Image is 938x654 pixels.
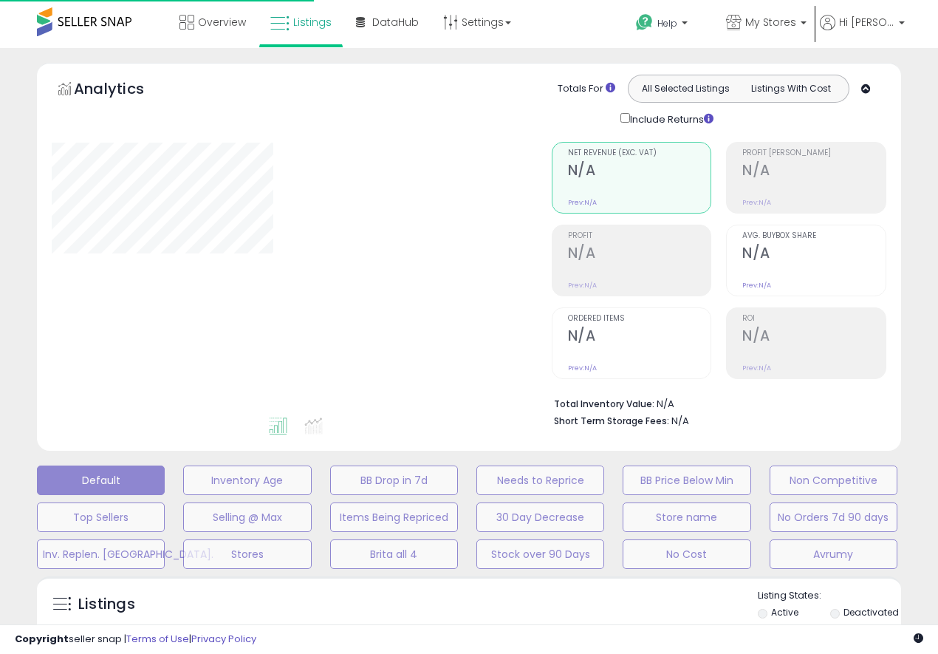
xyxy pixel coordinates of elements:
[568,327,711,347] h2: N/A
[742,315,886,323] span: ROI
[554,394,875,412] li: N/A
[568,281,597,290] small: Prev: N/A
[742,281,771,290] small: Prev: N/A
[839,15,894,30] span: Hi [PERSON_NAME]
[568,364,597,372] small: Prev: N/A
[15,633,256,647] div: seller snap | |
[742,232,886,240] span: Avg. Buybox Share
[770,503,897,532] button: No Orders 7d 90 days
[293,15,332,30] span: Listings
[37,503,165,532] button: Top Sellers
[330,503,458,532] button: Items Being Repriced
[568,245,711,265] h2: N/A
[330,539,458,569] button: Brita all 4
[624,2,713,48] a: Help
[183,503,311,532] button: Selling @ Max
[632,79,739,98] button: All Selected Listings
[554,415,669,427] b: Short Term Storage Fees:
[15,632,69,646] strong: Copyright
[183,466,311,495] button: Inventory Age
[568,198,597,207] small: Prev: N/A
[671,414,689,428] span: N/A
[770,539,897,569] button: Avrumy
[372,15,419,30] span: DataHub
[742,245,886,265] h2: N/A
[742,198,771,207] small: Prev: N/A
[568,162,711,182] h2: N/A
[745,15,796,30] span: My Stores
[558,82,615,96] div: Totals For
[330,466,458,495] button: BB Drop in 7d
[623,466,750,495] button: BB Price Below Min
[183,539,311,569] button: Stores
[657,17,677,30] span: Help
[476,466,604,495] button: Needs to Reprice
[742,149,886,157] span: Profit [PERSON_NAME]
[568,315,711,323] span: Ordered Items
[74,78,173,103] h5: Analytics
[623,539,750,569] button: No Cost
[742,364,771,372] small: Prev: N/A
[476,539,604,569] button: Stock over 90 Days
[770,466,897,495] button: Non Competitive
[554,398,654,410] b: Total Inventory Value:
[198,15,246,30] span: Overview
[742,162,886,182] h2: N/A
[738,79,844,98] button: Listings With Cost
[623,503,750,532] button: Store name
[635,13,654,32] i: Get Help
[568,232,711,240] span: Profit
[37,466,165,495] button: Default
[742,327,886,347] h2: N/A
[609,110,731,127] div: Include Returns
[820,15,905,48] a: Hi [PERSON_NAME]
[37,539,165,569] button: Inv. Replen. [GEOGRAPHIC_DATA].
[568,149,711,157] span: Net Revenue (Exc. VAT)
[476,503,604,532] button: 30 Day Decrease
